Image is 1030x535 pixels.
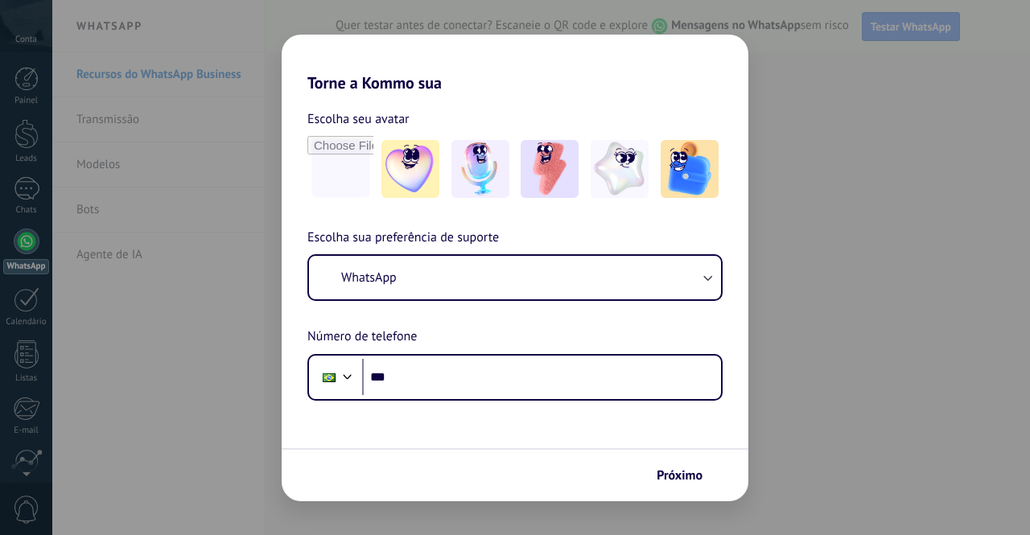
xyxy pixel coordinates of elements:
[307,228,499,249] span: Escolha sua preferência de suporte
[381,140,439,198] img: -1.jpeg
[307,327,417,348] span: Número de telefone
[661,140,719,198] img: -5.jpeg
[591,140,649,198] img: -4.jpeg
[521,140,579,198] img: -3.jpeg
[307,109,410,130] span: Escolha seu avatar
[649,462,724,489] button: Próximo
[282,35,748,93] h2: Torne a Kommo sua
[341,270,397,286] span: WhatsApp
[309,256,721,299] button: WhatsApp
[657,470,702,481] span: Próximo
[314,360,344,394] div: Brazil: + 55
[451,140,509,198] img: -2.jpeg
